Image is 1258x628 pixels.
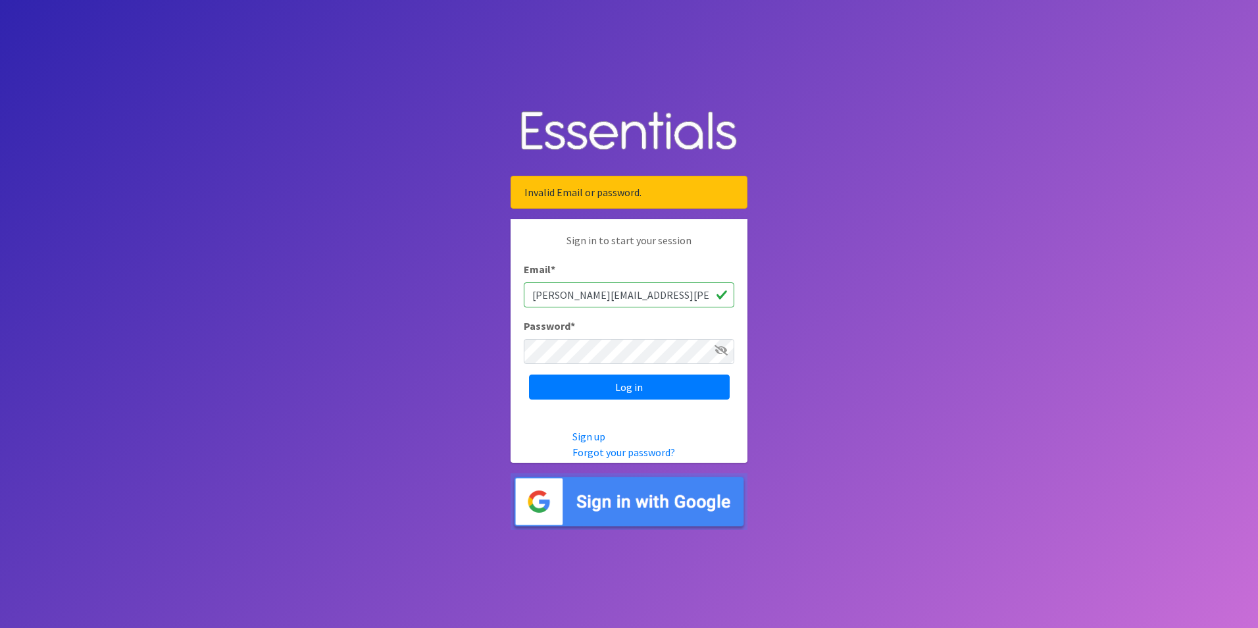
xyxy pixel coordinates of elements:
[524,261,555,277] label: Email
[524,232,734,261] p: Sign in to start your session
[551,263,555,276] abbr: required
[572,446,675,459] a: Forgot your password?
[524,318,575,334] label: Password
[570,319,575,332] abbr: required
[529,375,730,400] input: Log in
[511,176,747,209] div: Invalid Email or password.
[511,98,747,166] img: Human Essentials
[572,430,605,443] a: Sign up
[511,473,747,531] img: Sign in with Google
